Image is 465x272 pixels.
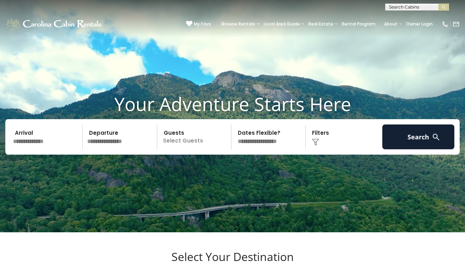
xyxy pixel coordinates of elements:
a: Owner Login [403,19,436,29]
a: Local Area Guide [260,19,303,29]
img: filter--v1.png [312,139,319,146]
a: Rental Program [338,19,379,29]
button: Search [382,124,454,149]
a: My Favs [186,21,211,28]
p: Select Guests [159,124,231,149]
img: phone-regular-white.png [442,21,449,28]
img: mail-regular-white.png [453,21,460,28]
a: About [381,19,401,29]
span: My Favs [194,21,211,27]
img: White-1-1-2.png [5,17,104,31]
img: search-regular-white.png [432,133,441,141]
h1: Your Adventure Starts Here [5,93,460,115]
a: Browse Rentals [218,19,259,29]
a: Real Estate [305,19,337,29]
